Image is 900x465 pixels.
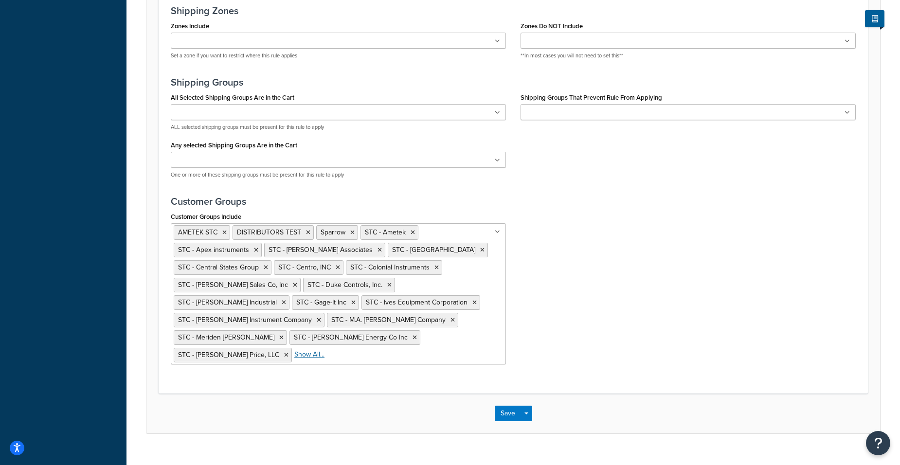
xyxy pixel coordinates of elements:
p: ALL selected shipping groups must be present for this rule to apply [171,124,506,131]
span: STC - Apex instruments [178,245,249,255]
p: Set a zone if you want to restrict where this rule applies [171,52,506,59]
span: DISTRIBUTORS TEST [237,227,301,237]
span: STC - [PERSON_NAME] Instrument Company [178,315,312,325]
button: Show Help Docs [865,10,884,27]
label: Customer Groups Include [171,213,241,220]
span: STC - Centro, INC [278,262,331,272]
span: STC - [GEOGRAPHIC_DATA] [392,245,475,255]
p: One or more of these shipping groups must be present for this rule to apply [171,171,506,179]
span: AMETEK STC [178,227,217,237]
label: Any selected Shipping Groups Are in the Cart [171,142,297,149]
label: Shipping Groups That Prevent Rule From Applying [521,94,662,101]
span: STC - Ametek [365,227,406,237]
span: STC - Meriden [PERSON_NAME] [178,332,274,342]
span: STC - Ives Equipment Corporation [366,297,468,307]
span: Sparrow [321,227,345,237]
span: STC - Colonial Instruments [350,262,430,272]
span: STC - Gage-It Inc [296,297,346,307]
button: Open Resource Center [866,431,890,455]
p: **In most cases you will not need to set this** [521,52,856,59]
h3: Shipping Groups [171,77,856,88]
span: STC - M.A. [PERSON_NAME] Company [331,315,446,325]
label: All Selected Shipping Groups Are in the Cart [171,94,294,101]
span: STC - Central States Group [178,262,259,272]
h3: Shipping Zones [171,5,856,16]
button: Save [495,406,521,421]
span: STC - [PERSON_NAME] Industrial [178,297,277,307]
span: STC - Duke Controls, Inc. [307,280,382,290]
span: STC - [PERSON_NAME] Associates [269,245,373,255]
span: STC - [PERSON_NAME] Sales Co, Inc [178,280,288,290]
label: Zones Do NOT Include [521,22,583,30]
label: Zones Include [171,22,209,30]
span: STC - [PERSON_NAME] Price, LLC [178,350,279,360]
span: STC - [PERSON_NAME] Energy Co Inc [294,332,408,342]
a: Show All... [294,350,324,359]
h3: Customer Groups [171,196,856,207]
